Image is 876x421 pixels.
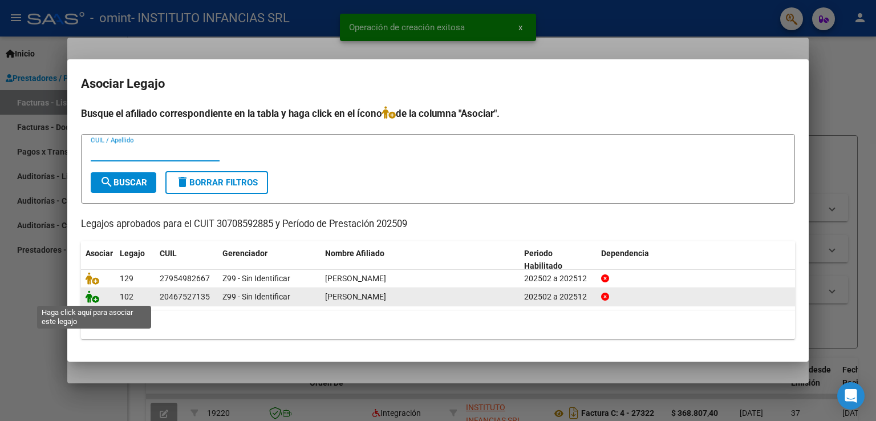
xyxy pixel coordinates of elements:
[176,175,189,189] mat-icon: delete
[325,292,386,301] span: GARCIA FERMIN ROLANDO
[160,290,210,303] div: 20467527135
[120,249,145,258] span: Legajo
[222,274,290,283] span: Z99 - Sin Identificar
[81,73,795,95] h2: Asociar Legajo
[325,274,386,283] span: PAUKNER PAULA
[120,274,133,283] span: 129
[218,241,321,279] datatable-header-cell: Gerenciador
[81,217,795,232] p: Legajos aprobados para el CUIT 30708592885 y Período de Prestación 202509
[524,272,592,285] div: 202502 a 202512
[325,249,384,258] span: Nombre Afiliado
[524,290,592,303] div: 202502 a 202512
[837,382,865,410] div: Open Intercom Messenger
[165,171,268,194] button: Borrar Filtros
[524,249,562,271] span: Periodo Habilitado
[222,249,267,258] span: Gerenciador
[81,241,115,279] datatable-header-cell: Asociar
[176,177,258,188] span: Borrar Filtros
[81,310,795,339] div: 2 registros
[100,175,113,189] mat-icon: search
[86,249,113,258] span: Asociar
[155,241,218,279] datatable-header-cell: CUIL
[81,106,795,121] h4: Busque el afiliado correspondiente en la tabla y haga click en el ícono de la columna "Asociar".
[597,241,796,279] datatable-header-cell: Dependencia
[160,272,210,285] div: 27954982667
[115,241,155,279] datatable-header-cell: Legajo
[100,177,147,188] span: Buscar
[321,241,520,279] datatable-header-cell: Nombre Afiliado
[160,249,177,258] span: CUIL
[601,249,649,258] span: Dependencia
[520,241,597,279] datatable-header-cell: Periodo Habilitado
[120,292,133,301] span: 102
[222,292,290,301] span: Z99 - Sin Identificar
[91,172,156,193] button: Buscar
